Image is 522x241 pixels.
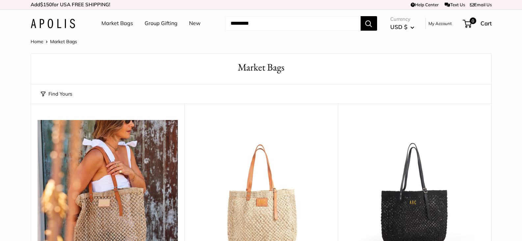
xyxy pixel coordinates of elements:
[463,18,492,29] a: 0 Cart
[145,18,178,28] a: Group Gifting
[445,2,465,7] a: Text Us
[428,19,452,27] a: My Account
[31,37,77,46] nav: Breadcrumb
[411,2,439,7] a: Help Center
[470,2,492,7] a: Email Us
[31,19,75,28] img: Apolis
[189,18,201,28] a: New
[361,16,377,31] button: Search
[390,15,414,24] span: Currency
[40,1,52,8] span: $150
[481,20,492,27] span: Cart
[31,39,43,45] a: Home
[469,17,476,24] span: 0
[41,89,72,99] button: Find Yours
[225,16,361,31] input: Search...
[390,22,414,32] button: USD $
[50,39,77,45] span: Market Bags
[41,60,481,75] h1: Market Bags
[101,18,133,28] a: Market Bags
[390,23,407,30] span: USD $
